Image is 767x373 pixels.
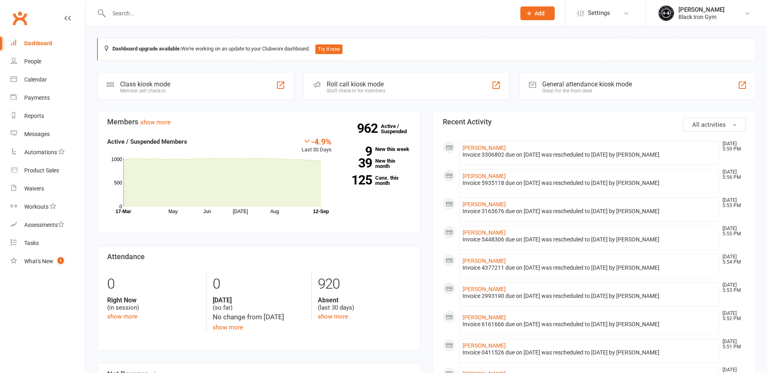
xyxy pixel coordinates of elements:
[718,170,745,180] time: [DATE] 5:56 PM
[357,122,381,134] strong: 962
[463,180,716,186] div: Invoice 5935118 due on [DATE] was rescheduled to [DATE] by [PERSON_NAME]
[10,8,30,28] a: Clubworx
[302,137,332,146] div: -4.9%
[97,38,756,61] div: We're working on an update to your Clubworx dashboard.
[344,174,372,186] strong: 125
[107,296,200,304] strong: Right Now
[213,272,305,296] div: 0
[11,234,85,252] a: Tasks
[344,147,410,152] a: 9New this week
[327,88,385,94] div: Staff check-in for members
[11,107,85,125] a: Reports
[463,151,716,158] div: Invoice 3306802 due on [DATE] was rescheduled to [DATE] by [PERSON_NAME]
[463,201,506,207] a: [PERSON_NAME]
[718,311,745,321] time: [DATE] 5:52 PM
[381,117,416,140] a: 962Active / Suspended
[463,229,506,236] a: [PERSON_NAME]
[718,254,745,265] time: [DATE] 5:54 PM
[344,158,410,169] a: 39New this month
[106,8,510,19] input: Search...
[463,349,716,356] div: Invoice 0411526 due on [DATE] was rescheduled to [DATE] by [PERSON_NAME]
[24,185,44,192] div: Waivers
[11,89,85,107] a: Payments
[318,272,410,296] div: 920
[24,40,52,46] div: Dashboard
[11,161,85,180] a: Product Sales
[107,313,137,320] a: show more
[57,257,64,264] span: 1
[542,88,632,94] div: Great for the front desk
[302,137,332,154] div: Last 30 Days
[463,258,506,264] a: [PERSON_NAME]
[718,226,745,237] time: [DATE] 5:55 PM
[24,131,50,137] div: Messages
[213,296,305,304] strong: [DATE]
[463,286,506,292] a: [PERSON_NAME]
[11,52,85,71] a: People
[463,321,716,328] div: Invoice 6161666 due on [DATE] was rescheduled to [DATE] by [PERSON_NAME]
[11,34,85,52] a: Dashboard
[24,167,59,174] div: Product Sales
[678,6,725,13] div: [PERSON_NAME]
[683,118,746,132] button: All activities
[443,118,746,126] h3: Recent Activity
[11,125,85,143] a: Messages
[107,253,410,261] h3: Attendance
[315,44,342,54] button: Try it now
[318,296,410,312] div: (last 30 days)
[120,88,170,94] div: Member self check-in
[463,342,506,349] a: [PERSON_NAME]
[120,80,170,88] div: Class kiosk mode
[107,296,200,312] div: (in session)
[588,4,610,22] span: Settings
[24,94,50,101] div: Payments
[463,264,716,271] div: Invoice 4377211 due on [DATE] was rescheduled to [DATE] by [PERSON_NAME]
[344,157,372,169] strong: 39
[520,6,555,20] button: Add
[112,46,181,52] strong: Dashboard upgrade available:
[24,222,64,228] div: Assessments
[107,118,410,126] h3: Members
[542,80,632,88] div: General attendance kiosk mode
[718,339,745,350] time: [DATE] 5:51 PM
[24,240,39,246] div: Tasks
[463,145,506,151] a: [PERSON_NAME]
[11,216,85,234] a: Assessments
[24,76,47,83] div: Calendar
[213,296,305,312] div: (so far)
[463,236,716,243] div: Invoice 5448306 due on [DATE] was rescheduled to [DATE] by [PERSON_NAME]
[11,143,85,161] a: Automations
[678,13,725,21] div: Black Iron Gym
[107,272,200,296] div: 0
[24,58,41,65] div: People
[318,296,410,304] strong: Absent
[463,314,506,321] a: [PERSON_NAME]
[463,173,506,179] a: [PERSON_NAME]
[718,283,745,293] time: [DATE] 5:53 PM
[692,121,726,128] span: All activities
[344,145,372,157] strong: 9
[107,138,187,145] strong: Active / Suspended Members
[24,258,53,264] div: What's New
[463,208,716,215] div: Invoice 3163676 due on [DATE] was rescheduled to [DATE] by [PERSON_NAME]
[213,324,243,331] a: show more
[718,198,745,208] time: [DATE] 5:55 PM
[24,149,57,155] div: Automations
[318,313,348,320] a: show more
[11,180,85,198] a: Waivers
[213,312,305,323] div: No change from [DATE]
[463,293,716,300] div: Invoice 2993190 due on [DATE] was rescheduled to [DATE] by [PERSON_NAME]
[11,198,85,216] a: Workouts
[24,113,44,119] div: Reports
[658,5,674,21] img: thumb_image1623296242.png
[344,175,410,186] a: 125Canx. this month
[327,80,385,88] div: Roll call kiosk mode
[140,119,171,126] a: show more
[24,203,49,210] div: Workouts
[535,10,545,17] span: Add
[11,252,85,270] a: What's New1
[718,141,745,152] time: [DATE] 5:59 PM
[11,71,85,89] a: Calendar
